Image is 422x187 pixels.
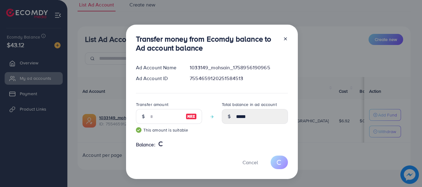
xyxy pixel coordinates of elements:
button: Cancel [235,156,266,169]
div: Ad Account Name [131,64,185,71]
span: Balance: [136,141,155,148]
label: Total balance in ad account [222,101,277,108]
div: 7554659120251584513 [185,75,293,82]
div: Ad Account ID [131,75,185,82]
div: 1033149_mohsain_1758956190965 [185,64,293,71]
span: Cancel [243,159,258,166]
small: This amount is suitable [136,127,202,133]
label: Transfer amount [136,101,168,108]
img: image [186,113,197,120]
img: guide [136,127,141,133]
h3: Transfer money from Ecomdy balance to Ad account balance [136,35,278,52]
